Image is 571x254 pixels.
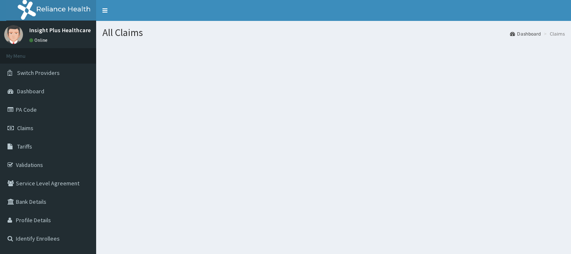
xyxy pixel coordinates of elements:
[510,30,541,37] a: Dashboard
[542,30,565,37] li: Claims
[4,25,23,44] img: User Image
[29,27,91,33] p: Insight Plus Healthcare
[17,143,32,150] span: Tariffs
[102,27,565,38] h1: All Claims
[29,37,49,43] a: Online
[17,87,44,95] span: Dashboard
[17,124,33,132] span: Claims
[17,69,60,77] span: Switch Providers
